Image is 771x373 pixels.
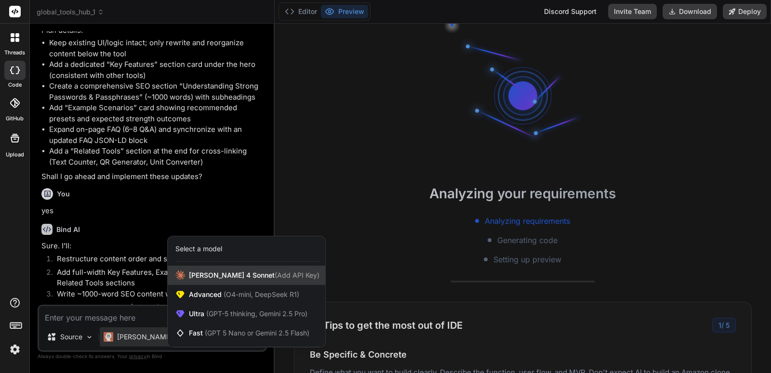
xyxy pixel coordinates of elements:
label: code [8,81,22,89]
span: Ultra [189,309,307,319]
label: GitHub [6,115,24,123]
span: (GPT 5 Nano or Gemini 2.5 Flash) [205,329,309,337]
label: threads [4,49,25,57]
span: (GPT-5 thinking, Gemini 2.5 Pro) [204,309,307,318]
label: Upload [6,151,24,159]
span: [PERSON_NAME] 4 Sonnet [189,270,319,280]
img: settings [7,341,23,358]
span: (O4-mini, DeepSeek R1) [222,290,299,298]
div: Select a model [175,244,222,254]
span: (Add API Key) [275,271,319,279]
span: Fast [189,328,309,338]
span: Advanced [189,290,299,299]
